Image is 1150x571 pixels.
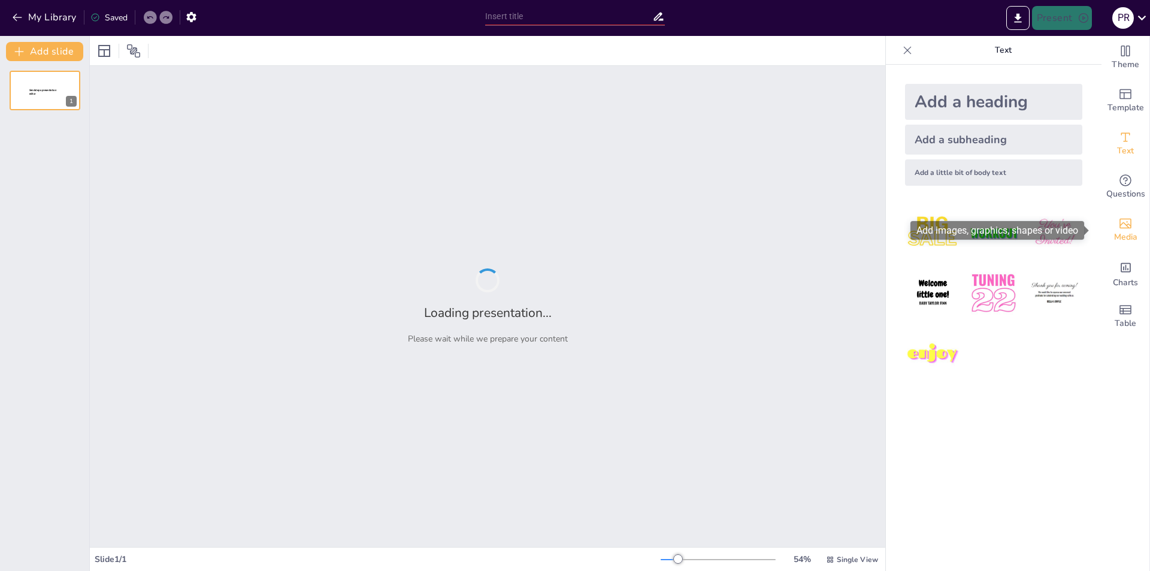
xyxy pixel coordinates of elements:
[1101,209,1149,252] div: Add images, graphics, shapes or video
[1112,6,1134,30] button: p r
[1113,276,1138,289] span: Charts
[1115,317,1136,330] span: Table
[29,89,56,95] span: Sendsteps presentation editor
[1101,79,1149,122] div: Add ready made slides
[6,42,83,61] button: Add slide
[1112,7,1134,29] div: p r
[905,84,1082,120] div: Add a heading
[1106,188,1145,201] span: Questions
[1112,58,1139,71] span: Theme
[1027,265,1082,321] img: 6.jpeg
[1032,6,1092,30] button: Present
[1101,36,1149,79] div: Change the overall theme
[66,96,77,107] div: 1
[905,125,1082,155] div: Add a subheading
[905,205,961,261] img: 1.jpeg
[1114,231,1137,244] span: Media
[910,221,1084,240] div: Add images, graphics, shapes or video
[1006,6,1030,30] button: Export to PowerPoint
[905,265,961,321] img: 4.jpeg
[905,327,961,382] img: 7.jpeg
[10,71,80,110] div: 1
[1101,295,1149,338] div: Add a table
[9,8,81,27] button: My Library
[1027,205,1082,261] img: 3.jpeg
[1101,165,1149,209] div: Get real-time input from your audience
[837,555,878,564] span: Single View
[126,44,141,58] span: Position
[966,265,1021,321] img: 5.jpeg
[966,205,1021,261] img: 2.jpeg
[1107,101,1144,114] span: Template
[1101,122,1149,165] div: Add text boxes
[424,304,552,321] h2: Loading presentation...
[788,554,816,565] div: 54 %
[905,159,1082,186] div: Add a little bit of body text
[917,36,1090,65] p: Text
[408,333,568,345] p: Please wait while we prepare your content
[485,8,652,25] input: Insert title
[1101,252,1149,295] div: Add charts and graphs
[1117,144,1134,158] span: Text
[95,41,114,61] div: Layout
[95,554,661,565] div: Slide 1 / 1
[90,12,128,23] div: Saved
